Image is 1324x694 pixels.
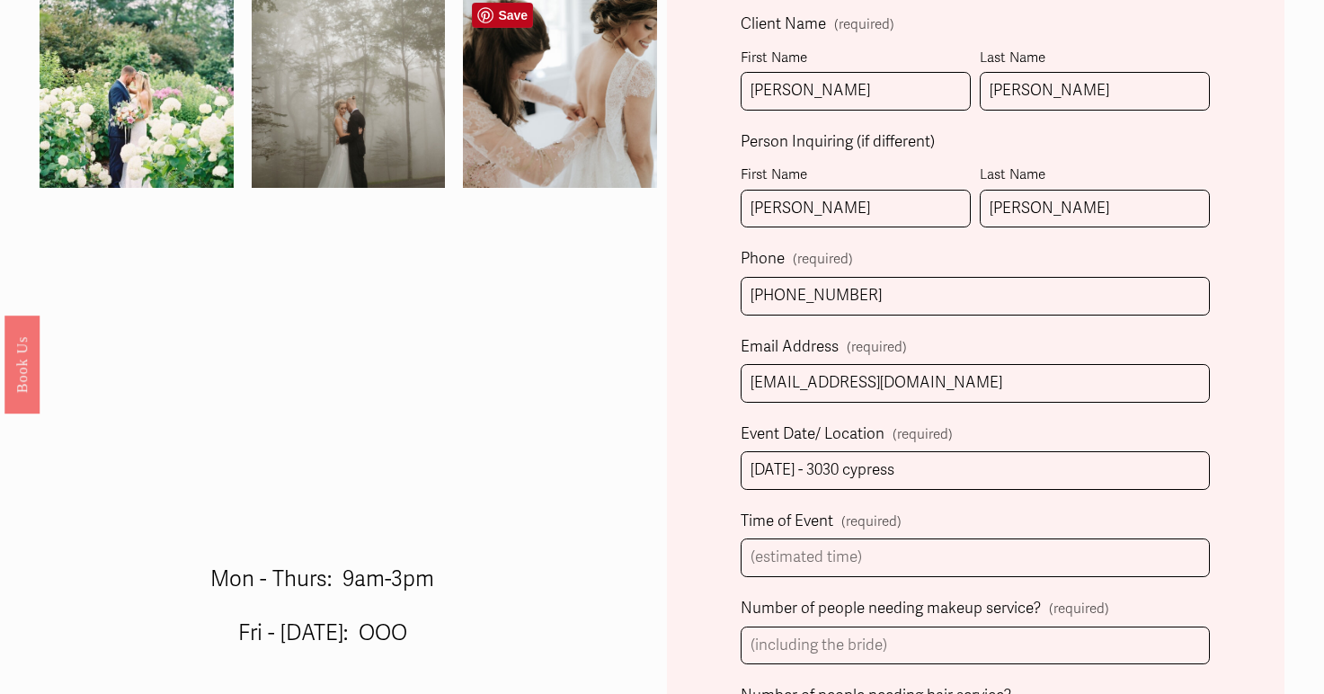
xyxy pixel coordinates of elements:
span: Fri - [DATE]: OOO [238,620,407,646]
div: First Name [741,46,971,72]
span: (required) [841,510,902,534]
span: Mon - Thurs: 9am-3pm [210,566,434,592]
div: First Name [741,163,971,189]
div: Last Name [980,46,1210,72]
span: Phone [741,245,785,273]
span: (required) [793,253,853,266]
span: Number of people needing makeup service? [741,595,1041,623]
input: (estimated time) [741,538,1210,577]
span: Event Date/ Location [741,421,884,449]
input: (including the bride) [741,627,1210,665]
a: Pin it! [472,3,533,28]
span: Time of Event [741,508,833,536]
span: (required) [834,18,894,31]
span: Client Name [741,11,826,39]
span: (required) [893,423,953,447]
div: Last Name [980,163,1210,189]
span: Email Address [741,334,839,361]
a: Book Us [4,316,40,414]
span: (required) [1049,597,1109,621]
span: (required) [847,335,907,360]
span: Person Inquiring (if different) [741,129,935,156]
